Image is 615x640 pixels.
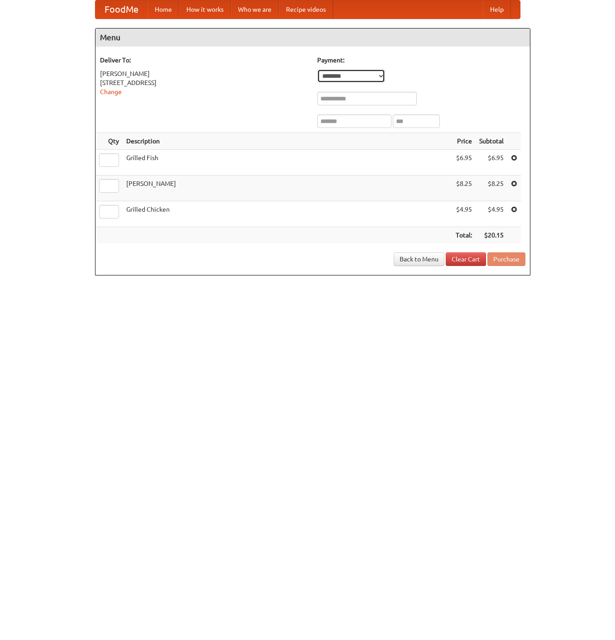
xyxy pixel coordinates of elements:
td: [PERSON_NAME] [123,175,452,201]
h5: Deliver To: [100,56,308,65]
a: FoodMe [95,0,148,19]
th: Price [452,133,476,150]
h4: Menu [95,28,530,47]
a: Back to Menu [394,252,444,266]
button: Purchase [487,252,525,266]
div: [PERSON_NAME] [100,69,308,78]
th: $20.15 [476,227,507,244]
a: Help [483,0,511,19]
h5: Payment: [317,56,525,65]
td: $4.95 [476,201,507,227]
a: Who we are [231,0,279,19]
td: $8.25 [476,175,507,201]
th: Total: [452,227,476,244]
th: Subtotal [476,133,507,150]
td: $6.95 [452,150,476,175]
a: Home [148,0,179,19]
th: Description [123,133,452,150]
a: Recipe videos [279,0,333,19]
th: Qty [95,133,123,150]
td: Grilled Fish [123,150,452,175]
a: Clear Cart [446,252,486,266]
div: [STREET_ADDRESS] [100,78,308,87]
a: Change [100,88,122,95]
td: $6.95 [476,150,507,175]
td: $8.25 [452,175,476,201]
a: How it works [179,0,231,19]
td: Grilled Chicken [123,201,452,227]
td: $4.95 [452,201,476,227]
